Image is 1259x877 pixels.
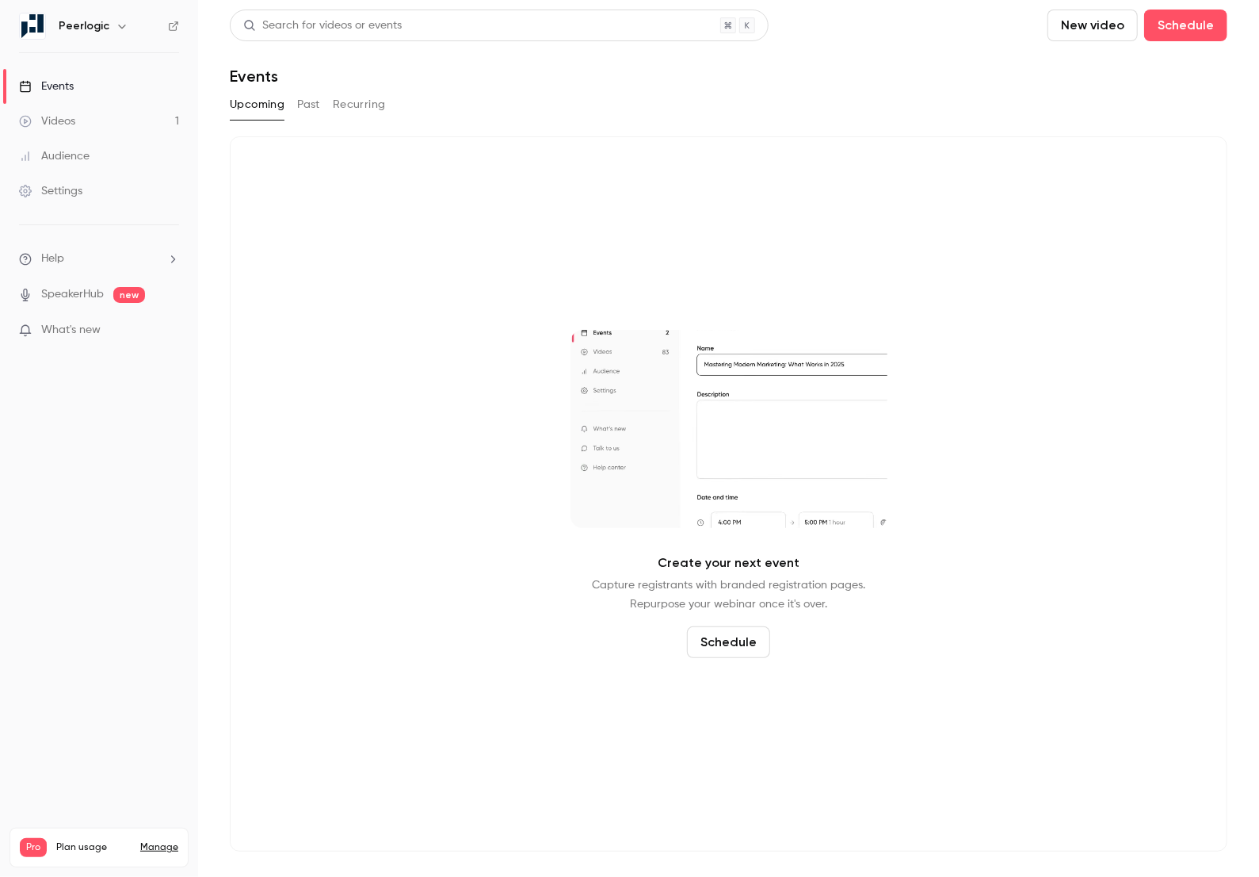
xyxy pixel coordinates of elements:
[140,841,178,854] a: Manage
[687,626,770,658] button: Schedule
[41,286,104,303] a: SpeakerHub
[230,92,284,117] button: Upcoming
[20,838,47,857] span: Pro
[19,183,82,199] div: Settings
[230,67,278,86] h1: Events
[20,13,45,39] img: Peerlogic
[19,113,75,129] div: Videos
[41,322,101,339] span: What's new
[19,79,74,94] div: Events
[243,17,402,34] div: Search for videos or events
[658,553,799,573] p: Create your next event
[1047,10,1138,41] button: New video
[19,251,179,267] li: help-dropdown-opener
[59,18,109,34] h6: Peerlogic
[41,251,64,267] span: Help
[160,324,179,338] iframe: Noticeable Trigger
[592,576,865,614] p: Capture registrants with branded registration pages. Repurpose your webinar once it's over.
[333,92,386,117] button: Recurring
[19,148,90,164] div: Audience
[113,287,145,303] span: new
[56,841,131,854] span: Plan usage
[1144,10,1227,41] button: Schedule
[297,92,320,117] button: Past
